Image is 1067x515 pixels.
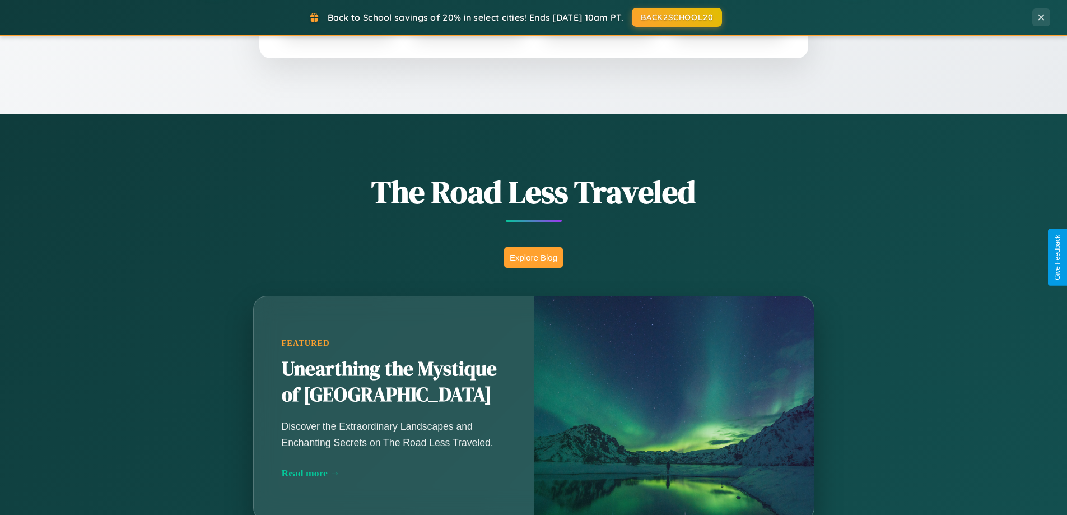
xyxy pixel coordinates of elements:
[1054,235,1061,280] div: Give Feedback
[282,338,506,348] div: Featured
[282,419,506,450] p: Discover the Extraordinary Landscapes and Enchanting Secrets on The Road Less Traveled.
[632,8,722,27] button: BACK2SCHOOL20
[282,467,506,479] div: Read more →
[328,12,623,23] span: Back to School savings of 20% in select cities! Ends [DATE] 10am PT.
[198,170,870,214] h1: The Road Less Traveled
[282,356,506,408] h2: Unearthing the Mystique of [GEOGRAPHIC_DATA]
[504,247,563,268] button: Explore Blog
